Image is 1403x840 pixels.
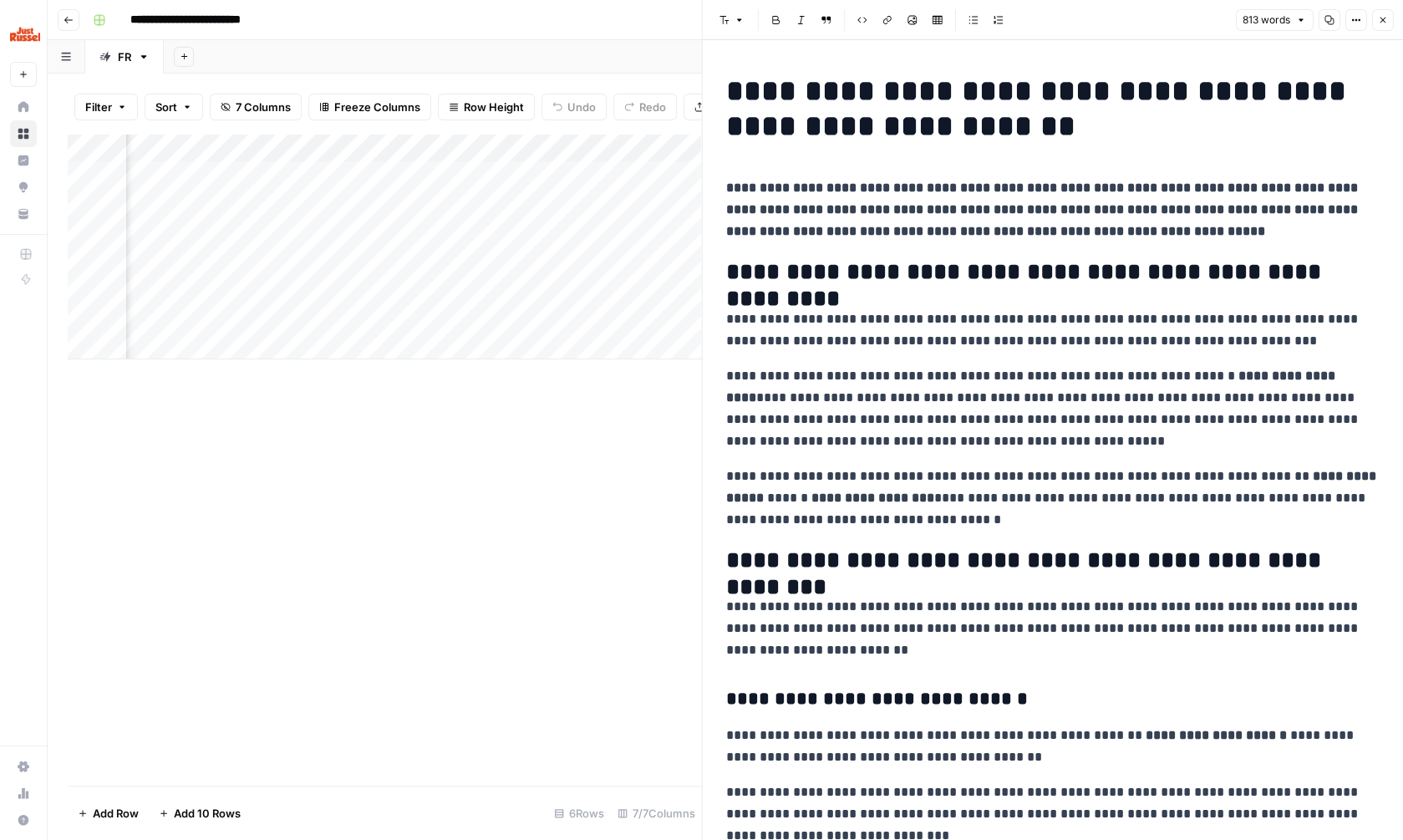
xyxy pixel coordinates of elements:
[611,800,702,827] div: 7/7 Columns
[639,99,666,115] span: Redo
[85,40,164,74] a: FR
[236,99,291,115] span: 7 Columns
[10,780,37,807] a: Usage
[10,807,37,833] button: Help + Support
[10,147,37,174] a: Insights
[438,94,535,120] button: Row Height
[10,94,37,120] a: Home
[10,120,37,147] a: Browse
[74,94,138,120] button: Filter
[464,99,524,115] span: Row Height
[149,800,251,827] button: Add 10 Rows
[118,48,131,65] div: FR
[93,805,139,822] span: Add Row
[10,13,37,55] button: Workspace: Just Russel
[541,94,607,120] button: Undo
[174,805,241,822] span: Add 10 Rows
[308,94,431,120] button: Freeze Columns
[10,19,40,49] img: Just Russel Logo
[155,99,177,115] span: Sort
[10,201,37,227] a: Your Data
[85,99,112,115] span: Filter
[547,800,611,827] div: 6 Rows
[567,99,596,115] span: Undo
[1235,9,1313,31] button: 813 words
[68,800,149,827] button: Add Row
[10,753,37,780] a: Settings
[10,174,37,201] a: Opportunities
[613,94,677,120] button: Redo
[210,94,302,120] button: 7 Columns
[145,94,203,120] button: Sort
[334,99,420,115] span: Freeze Columns
[1243,13,1290,28] span: 813 words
